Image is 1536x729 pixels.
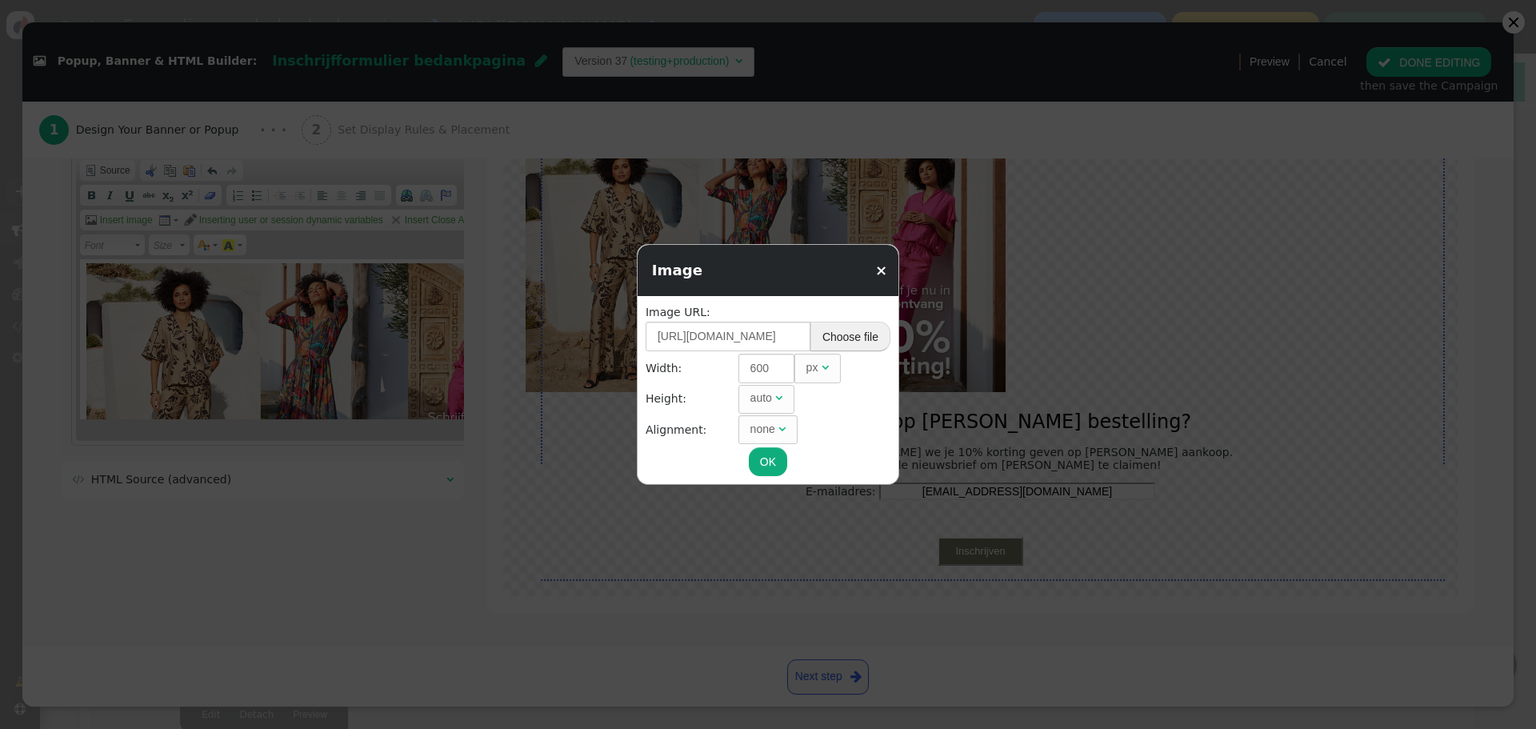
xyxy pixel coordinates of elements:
[646,415,737,444] td: Alignment:
[810,322,890,350] button: Choose file
[778,423,786,435] span: 
[806,359,818,376] div: px
[775,392,782,403] span: 
[749,447,787,476] button: OK
[875,262,887,278] a: ×
[638,245,718,296] div: Image
[646,385,737,414] td: Height:
[750,421,775,438] div: none
[646,354,737,383] td: Width:
[822,362,829,373] span: 
[750,390,772,407] div: auto
[646,304,890,352] td: Image URL:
